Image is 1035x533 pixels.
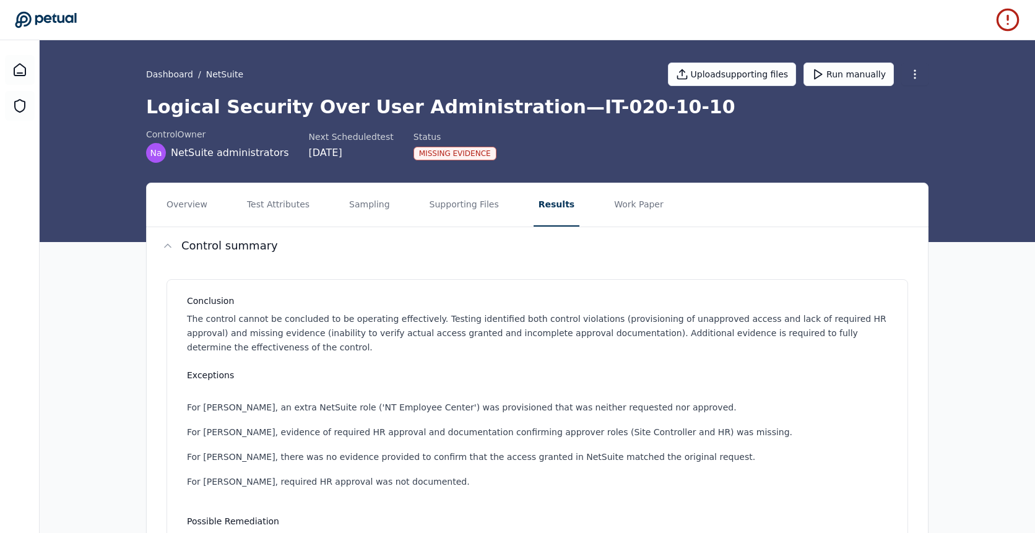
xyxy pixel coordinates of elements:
a: Dashboard [5,55,35,85]
nav: Tabs [147,183,928,227]
li: For [PERSON_NAME], there was no evidence provided to confirm that the access granted in NetSuite ... [187,451,893,463]
div: control Owner [146,128,289,141]
li: For [PERSON_NAME], required HR approval was not documented. [187,475,893,488]
button: Uploadsupporting files [668,63,797,86]
li: For [PERSON_NAME], an extra NetSuite role ('NT Employee Center') was provisioned that was neither... [187,401,893,414]
button: Work Paper [609,183,669,227]
h3: Possible Remediation [187,515,893,527]
span: Na [150,147,162,159]
button: NetSuite [206,68,243,80]
button: Test Attributes [242,183,314,227]
h1: Logical Security Over User Administration — IT-020-10-10 [146,96,929,118]
button: Control summary [147,227,928,264]
button: Supporting Files [425,183,504,227]
button: Results [534,183,579,227]
button: Sampling [344,183,395,227]
h2: Control summary [181,237,278,254]
a: Dashboard [146,68,193,80]
div: Missing Evidence [414,147,496,160]
span: NetSuite administrators [171,145,289,160]
p: The control cannot be concluded to be operating effectively. Testing identified both control viol... [187,312,893,354]
h3: Exceptions [187,369,893,381]
h3: Conclusion [187,295,893,307]
div: Status [414,131,496,143]
button: Overview [162,183,212,227]
div: [DATE] [309,145,394,160]
div: / [146,68,243,80]
a: Go to Dashboard [15,11,77,28]
button: Run manually [803,63,894,86]
a: SOC [5,91,35,121]
li: For [PERSON_NAME], evidence of required HR approval and documentation confirming approver roles (... [187,426,893,438]
div: Next Scheduled test [309,131,394,143]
